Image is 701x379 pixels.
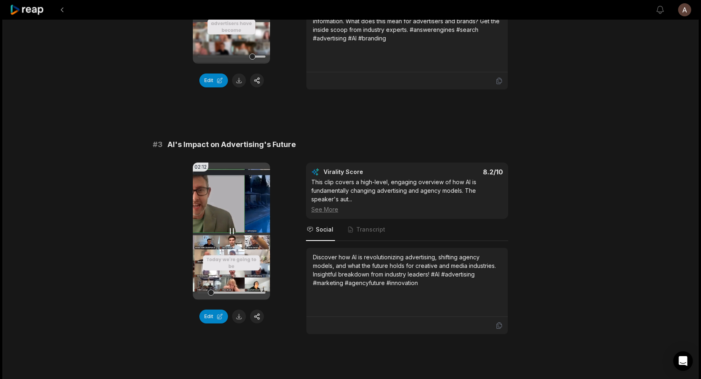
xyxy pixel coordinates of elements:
[199,310,228,323] button: Edit
[153,139,163,150] span: # 3
[199,74,228,87] button: Edit
[311,205,503,214] div: See More
[167,139,296,150] span: AI's Impact on Advertising's Future
[316,225,333,234] span: Social
[306,219,508,241] nav: Tabs
[324,168,411,176] div: Virality Score
[313,8,501,42] div: Zero-click search and answer engines are changing how people find information. What does this mea...
[415,168,503,176] div: 8.2 /10
[356,225,385,234] span: Transcript
[313,253,501,287] div: Discover how AI is revolutionizing advertising, shifting agency models, and what the future holds...
[193,163,270,300] video: Your browser does not support mp4 format.
[673,351,693,371] div: Open Intercom Messenger
[311,178,503,214] div: This clip covers a high-level, engaging overview of how AI is fundamentally changing advertising ...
